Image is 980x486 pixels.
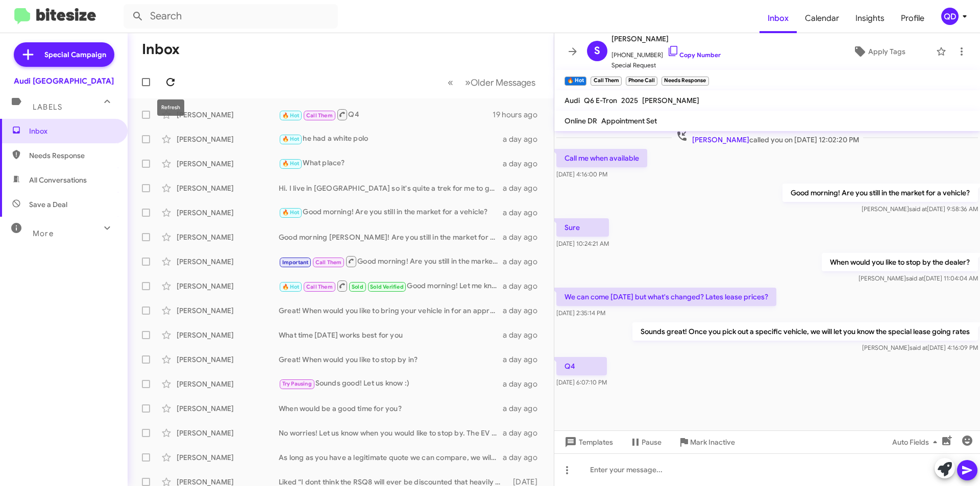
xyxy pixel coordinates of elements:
[661,76,708,86] small: Needs Response
[933,8,969,25] button: QD
[279,330,503,340] div: What time [DATE] works best for you
[556,170,607,178] span: [DATE] 4:16:00 PM
[177,232,279,242] div: [PERSON_NAME]
[556,149,647,167] p: Call me when available
[503,134,546,144] div: a day ago
[611,33,721,45] span: [PERSON_NAME]
[177,305,279,316] div: [PERSON_NAME]
[584,96,617,105] span: Q6 E-Tron
[279,428,503,438] div: No worries! Let us know when you would like to stop by. The EV credit does end this month and ava...
[279,232,503,242] div: Good morning [PERSON_NAME]! Are you still in the market for a new vehicle?
[503,232,546,242] div: a day ago
[503,183,546,193] div: a day ago
[442,72,542,93] nav: Page navigation example
[910,344,927,351] span: said at
[670,433,743,451] button: Mark Inactive
[29,150,116,161] span: Needs Response
[556,309,605,317] span: [DATE] 2:35:14 PM
[279,255,503,268] div: Good morning! Are you still in the market?
[847,4,893,33] a: Insights
[177,452,279,463] div: [PERSON_NAME]
[177,183,279,193] div: [PERSON_NAME]
[282,259,309,266] span: Important
[503,159,546,169] div: a day ago
[177,208,279,218] div: [PERSON_NAME]
[562,433,613,451] span: Templates
[279,183,503,193] div: Hi. I live in [GEOGRAPHIC_DATA] so it's quite a trek for me to go down there. Is there anything y...
[282,160,300,167] span: 🔥 Hot
[626,76,657,86] small: Phone Call
[465,76,471,89] span: »
[601,116,657,125] span: Appointment Set
[611,45,721,60] span: [PHONE_NUMBER]
[565,96,580,105] span: Audi
[893,4,933,33] a: Profile
[591,76,621,86] small: Call Them
[279,158,503,169] div: What place?
[672,130,863,145] span: called you on [DATE] 12:02:20 PM
[611,60,721,70] span: Special Request
[279,452,503,463] div: As long as you have a legitimate quote we can compare, we will beat it and save you the trip :)
[909,205,927,213] span: said at
[282,209,300,216] span: 🔥 Hot
[556,288,776,306] p: We can come [DATE] but what's changed? Lates lease prices?
[142,41,180,58] h1: Inbox
[503,305,546,316] div: a day ago
[33,103,62,112] span: Labels
[124,4,338,29] input: Search
[565,116,597,125] span: Online DR
[503,428,546,438] div: a day ago
[306,112,333,119] span: Call Them
[642,96,699,105] span: [PERSON_NAME]
[556,218,609,237] p: Sure
[177,110,279,120] div: [PERSON_NAME]
[44,49,106,60] span: Special Campaign
[315,259,342,266] span: Call Them
[306,284,333,290] span: Call Them
[632,322,978,341] p: Sounds great! Once you pick out a specific vehicle, we will let you know the special lease going ...
[859,274,978,282] span: [PERSON_NAME] [DATE] 11:04:04 AM
[370,284,404,290] span: Sold Verified
[177,354,279,365] div: [PERSON_NAME]
[556,240,609,247] span: [DATE] 10:24:21 AM
[279,108,493,121] div: Q4
[279,305,503,316] div: Great! When would you like to bring your vehicle in for an appraisal?
[862,344,978,351] span: [PERSON_NAME] [DATE] 4:16:09 PM
[556,378,607,386] span: [DATE] 6:07:10 PM
[782,184,978,202] p: Good morning! Are you still in the market for a vehicle?
[642,433,661,451] span: Pause
[503,281,546,291] div: a day ago
[177,403,279,414] div: [PERSON_NAME]
[14,76,114,86] div: Audi [GEOGRAPHIC_DATA]
[282,380,312,387] span: Try Pausing
[621,433,670,451] button: Pause
[503,330,546,340] div: a day ago
[442,72,459,93] button: Previous
[797,4,847,33] a: Calendar
[556,357,607,375] p: Q4
[594,43,600,59] span: S
[448,76,453,89] span: «
[759,4,797,33] a: Inbox
[503,208,546,218] div: a day ago
[503,257,546,267] div: a day ago
[892,433,941,451] span: Auto Fields
[279,403,503,414] div: When would be a good time for you?
[282,136,300,142] span: 🔥 Hot
[177,379,279,389] div: [PERSON_NAME]
[884,433,949,451] button: Auto Fields
[279,279,503,292] div: Good morning! Let me know if you have any questions
[941,8,959,25] div: QD
[554,433,621,451] button: Templates
[690,433,735,451] span: Mark Inactive
[177,428,279,438] div: [PERSON_NAME]
[279,133,503,145] div: he had a white polo
[14,42,114,67] a: Special Campaign
[692,135,749,144] span: [PERSON_NAME]
[862,205,978,213] span: [PERSON_NAME] [DATE] 9:58:36 AM
[352,284,363,290] span: Sold
[459,72,542,93] button: Next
